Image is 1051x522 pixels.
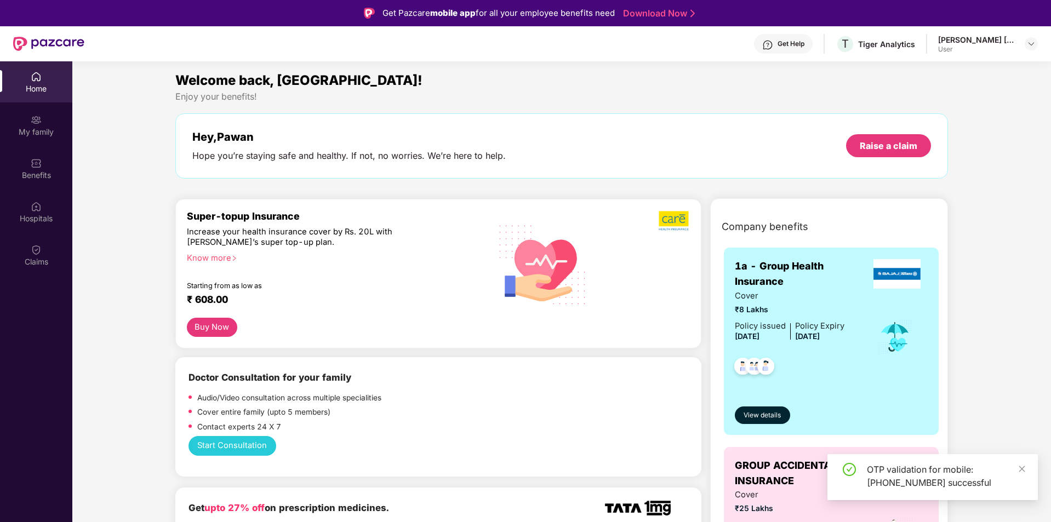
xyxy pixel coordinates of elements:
[192,150,506,162] div: Hope you’re staying safe and healthy. If not, no worries. We’re here to help.
[722,219,808,234] span: Company benefits
[858,39,915,49] div: Tiger Analytics
[364,8,375,19] img: Logo
[605,370,671,385] img: physica%20-%20Edited.png
[623,8,692,19] a: Download Now
[175,91,949,102] div: Enjoy your benefits!
[31,71,42,82] img: svg+xml;base64,PHN2ZyBpZD0iSG9tZSIgeG1sbnM9Imh0dHA6Ly93d3cudzMub3JnLzIwMDAvc3ZnIiB3aWR0aD0iMjAiIG...
[778,39,804,48] div: Get Help
[735,304,844,316] span: ₹8 Lakhs
[741,354,768,381] img: svg+xml;base64,PHN2ZyB4bWxucz0iaHR0cDovL3d3dy53My5vcmcvMjAwMC9zdmciIHdpZHRoPSI0OC45MTUiIGhlaWdodD...
[197,421,281,433] p: Contact experts 24 X 7
[729,354,756,381] img: svg+xml;base64,PHN2ZyB4bWxucz0iaHR0cDovL3d3dy53My5vcmcvMjAwMC9zdmciIHdpZHRoPSI0OC45NDMiIGhlaWdodD...
[192,130,506,144] div: Hey, Pawan
[187,318,237,337] button: Buy Now
[189,436,276,456] button: Start Consultation
[877,319,913,355] img: icon
[735,503,844,515] span: ₹25 Lakhs
[1027,39,1036,48] img: svg+xml;base64,PHN2ZyBpZD0iRHJvcGRvd24tMzJ4MzIiIHhtbG5zPSJodHRwOi8vd3d3LnczLm9yZy8yMDAwL3N2ZyIgd2...
[735,259,866,290] span: 1a - Group Health Insurance
[843,463,856,476] span: check-circle
[938,45,1015,54] div: User
[187,227,433,248] div: Increase your health insurance cover by Rs. 20L with [PERSON_NAME]’s super top-up plan.
[735,458,872,489] span: GROUP ACCIDENTAL INSURANCE
[31,158,42,169] img: svg+xml;base64,PHN2ZyBpZD0iQmVuZWZpdHMiIHhtbG5zPSJodHRwOi8vd3d3LnczLm9yZy8yMDAwL3N2ZyIgd2lkdGg9Ij...
[867,463,1025,489] div: OTP validation for mobile: [PHONE_NUMBER] successful
[204,502,265,513] span: upto 27% off
[842,37,849,50] span: T
[752,354,779,381] img: svg+xml;base64,PHN2ZyB4bWxucz0iaHR0cDovL3d3dy53My5vcmcvMjAwMC9zdmciIHdpZHRoPSI0OC45NDMiIGhlaWdodD...
[189,502,389,513] b: Get on prescription medicines.
[860,140,917,152] div: Raise a claim
[762,39,773,50] img: svg+xml;base64,PHN2ZyBpZD0iSGVscC0zMngzMiIgeG1sbnM9Imh0dHA6Ly93d3cudzMub3JnLzIwMDAvc3ZnIiB3aWR0aD...
[13,37,84,51] img: New Pazcare Logo
[795,320,844,332] div: Policy Expiry
[735,332,759,341] span: [DATE]
[31,114,42,125] img: svg+xml;base64,PHN2ZyB3aWR0aD0iMjAiIGhlaWdodD0iMjAiIHZpZXdCb3g9IjAgMCAyMCAyMCIgZmlsbD0ibm9uZSIgeG...
[187,210,481,222] div: Super-topup Insurance
[197,406,330,418] p: Cover entire family (upto 5 members)
[189,372,351,383] b: Doctor Consultation for your family
[490,211,595,317] img: svg+xml;base64,PHN2ZyB4bWxucz0iaHR0cDovL3d3dy53My5vcmcvMjAwMC9zdmciIHhtbG5zOnhsaW5rPSJodHRwOi8vd3...
[187,282,434,289] div: Starting from as low as
[187,294,470,307] div: ₹ 608.00
[605,501,671,515] img: TATA_1mg_Logo.png
[480,392,557,406] img: pngtree-physiotherapy-physiotherapist-rehab-disability-stretching-png-image_6063262.png
[735,320,786,332] div: Policy issued
[735,406,790,424] button: View details
[430,8,476,18] strong: mobile app
[690,8,695,19] img: Stroke
[231,255,237,261] span: right
[175,72,422,88] span: Welcome back, [GEOGRAPHIC_DATA]!
[382,7,615,20] div: Get Pazcare for all your employee benefits need
[659,210,690,231] img: b5dec4f62d2307b9de63beb79f102df3.png
[1018,465,1026,473] span: close
[31,201,42,212] img: svg+xml;base64,PHN2ZyBpZD0iSG9zcGl0YWxzIiB4bWxucz0iaHR0cDovL3d3dy53My5vcmcvMjAwMC9zdmciIHdpZHRoPS...
[197,392,381,404] p: Audio/Video consultation across multiple specialities
[187,253,474,261] div: Know more
[735,489,844,501] span: Cover
[938,35,1015,45] div: [PERSON_NAME] [PERSON_NAME]
[735,290,844,302] span: Cover
[31,244,42,255] img: svg+xml;base64,PHN2ZyBpZD0iQ2xhaW0iIHhtbG5zPSJodHRwOi8vd3d3LnczLm9yZy8yMDAwL3N2ZyIgd2lkdGg9IjIwIi...
[873,259,921,289] img: insurerLogo
[795,332,820,341] span: [DATE]
[744,410,781,421] span: View details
